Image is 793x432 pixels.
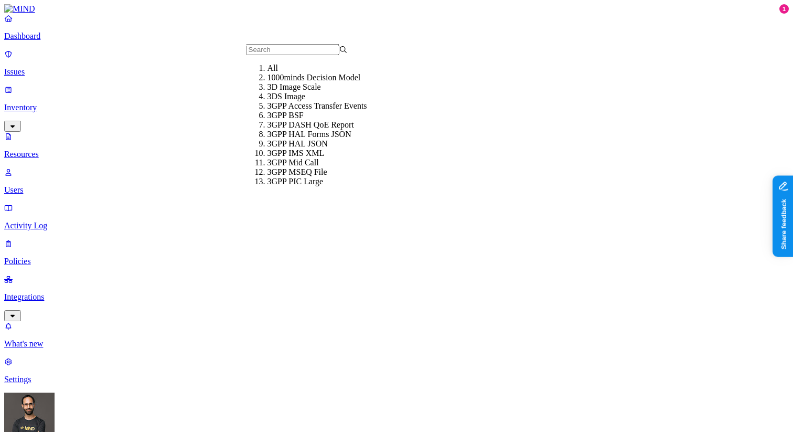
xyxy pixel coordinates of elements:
[4,14,789,41] a: Dashboard
[4,292,789,302] p: Integrations
[267,158,369,167] div: 3GPP Mid Call
[4,321,789,349] a: What's new
[4,85,789,130] a: Inventory
[4,375,789,384] p: Settings
[267,149,369,158] div: 3GPP IMS XML
[4,103,789,112] p: Inventory
[4,150,789,159] p: Resources
[4,203,789,230] a: Activity Log
[4,4,35,14] img: MIND
[267,82,369,92] div: 3D Image Scale
[4,357,789,384] a: Settings
[267,64,369,73] div: All
[4,257,789,266] p: Policies
[267,92,369,101] div: 3DS Image
[267,139,369,149] div: 3GPP HAL JSON
[267,73,369,82] div: 1000minds Decision Model
[4,67,789,77] p: Issues
[4,49,789,77] a: Issues
[267,130,369,139] div: 3GPP HAL Forms JSON
[4,275,789,320] a: Integrations
[4,132,789,159] a: Resources
[4,339,789,349] p: What's new
[4,167,789,195] a: Users
[247,44,339,55] input: Search
[4,4,789,14] a: MIND
[4,185,789,195] p: Users
[4,239,789,266] a: Policies
[267,177,369,186] div: 3GPP PIC Large
[4,221,789,230] p: Activity Log
[4,31,789,41] p: Dashboard
[267,120,369,130] div: 3GPP DASH QoE Report
[267,167,369,177] div: 3GPP MSEQ File
[267,111,369,120] div: 3GPP BSF
[267,101,369,111] div: 3GPP Access Transfer Events
[779,4,789,14] div: 1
